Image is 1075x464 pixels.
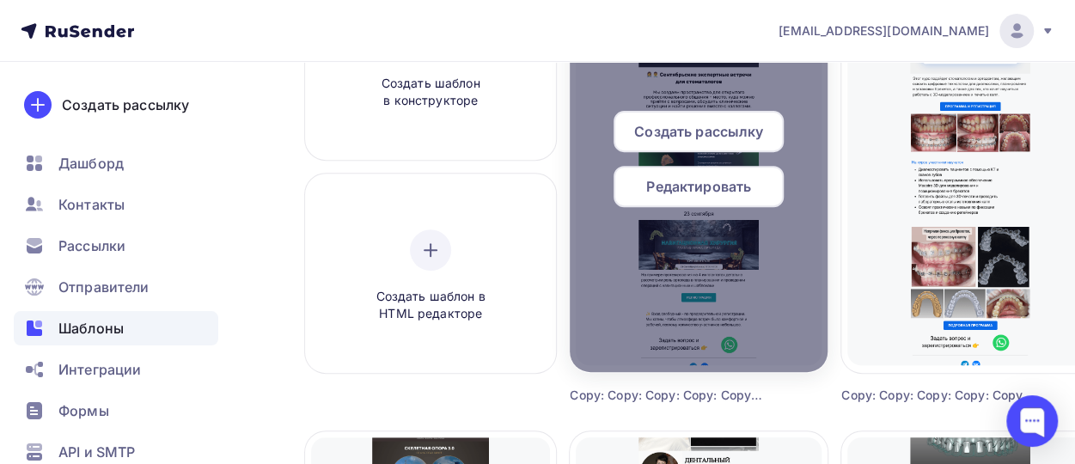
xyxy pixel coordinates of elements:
span: Интеграции [58,359,141,380]
span: Шаблоны [58,318,124,339]
span: Редактировать [646,176,751,197]
span: [EMAIL_ADDRESS][DOMAIN_NAME] [779,22,989,40]
a: Шаблоны [14,311,218,345]
span: Создать шаблон в HTML редакторе [349,288,512,323]
div: Copy: Copy: Copy: Copy: Copy: Copy: Copy: Copy: [PERSON_NAME] [841,387,1035,404]
a: [EMAIL_ADDRESS][DOMAIN_NAME] [779,14,1054,48]
span: Создать шаблон в конструкторе [349,75,512,110]
span: Рассылки [58,235,125,256]
span: Отправители [58,277,150,297]
span: Контакты [58,194,125,215]
span: Дашборд [58,153,124,174]
span: Создать рассылку [634,121,763,142]
a: Дашборд [14,146,218,180]
span: API и SMTP [58,442,135,462]
span: Формы [58,400,109,421]
a: Отправители [14,270,218,304]
a: Рассылки [14,229,218,263]
div: Copy: Copy: Copy: Copy: Copy: Copy: Copy: Copy: Copy: [PERSON_NAME] [570,387,763,404]
div: Создать рассылку [62,95,189,115]
a: Формы [14,394,218,428]
a: Контакты [14,187,218,222]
